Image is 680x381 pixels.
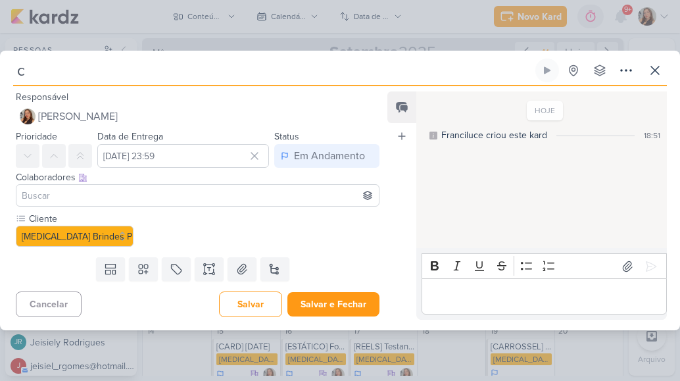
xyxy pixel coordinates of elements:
[28,212,134,226] label: Cliente
[441,128,547,142] div: Franciluce criou este kard
[19,188,376,203] input: Buscar
[542,65,552,76] div: Ligar relógio
[38,109,118,124] span: [PERSON_NAME]
[294,148,365,164] div: Em Andamento
[13,59,533,82] input: Kard Sem Título
[644,130,660,141] div: 18:51
[16,292,82,317] button: Cancelar
[16,105,379,128] button: [PERSON_NAME]
[97,131,163,142] label: Data de Entrega
[422,278,667,315] div: Editor editing area: main
[274,144,379,168] button: Em Andamento
[287,292,379,317] button: Salvar e Fechar
[97,144,269,168] input: Select a date
[16,91,68,103] label: Responsável
[274,131,299,142] label: Status
[422,253,667,279] div: Editor toolbar
[16,226,134,247] button: [MEDICAL_DATA] Brindes PF
[20,109,36,124] img: Franciluce Carvalho
[219,292,282,317] button: Salvar
[16,170,379,184] div: Colaboradores
[16,131,57,142] label: Prioridade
